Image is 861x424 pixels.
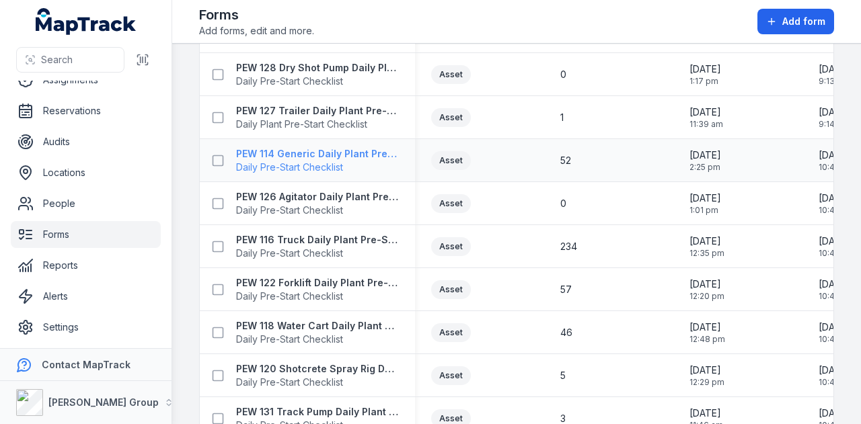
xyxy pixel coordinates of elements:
[236,75,399,88] span: Daily Pre-Start Checklist
[431,108,471,127] div: Asset
[199,24,314,38] span: Add forms, edit and more.
[11,190,161,217] a: People
[11,159,161,186] a: Locations
[236,104,399,131] a: PEW 127 Trailer Daily Plant Pre-StartDaily Plant Pre-Start Checklist
[560,197,566,210] span: 0
[689,248,724,259] span: 12:35 pm
[819,334,854,345] span: 10:43 am
[11,314,161,341] a: Settings
[236,290,399,303] span: Daily Pre-Start Checklist
[236,190,399,217] a: PEW 126 Agitator Daily Plant Pre-StartDaily Pre-Start Checklist
[560,369,566,382] span: 5
[236,61,399,75] strong: PEW 128 Dry Shot Pump Daily Plant Pre-Start
[819,149,854,162] span: [DATE]
[431,65,471,84] div: Asset
[689,377,724,388] span: 12:29 pm
[819,364,854,388] time: 11/07/2025, 10:43:56 am
[11,128,161,155] a: Audits
[782,15,825,28] span: Add form
[819,321,854,345] time: 11/07/2025, 10:43:02 am
[819,76,850,87] span: 9:13 am
[36,8,137,35] a: MapTrack
[819,105,850,119] span: [DATE]
[819,321,854,334] span: [DATE]
[199,5,314,24] h2: Forms
[819,192,854,216] time: 11/07/2025, 10:40:45 am
[689,76,721,87] span: 1:17 pm
[819,235,852,248] span: [DATE]
[689,364,724,377] span: [DATE]
[689,407,723,420] span: [DATE]
[431,323,471,342] div: Asset
[560,283,572,296] span: 57
[689,162,721,173] span: 2:25 pm
[560,111,564,124] span: 1
[236,190,399,204] strong: PEW 126 Agitator Daily Plant Pre-Start
[236,61,399,88] a: PEW 128 Dry Shot Pump Daily Plant Pre-StartDaily Pre-Start Checklist
[819,235,852,259] time: 11/07/2025, 10:41:22 am
[560,240,577,253] span: 234
[236,147,399,174] a: PEW 114 Generic Daily Plant Pre-Start ChecklistDaily Pre-Start Checklist
[689,105,723,119] span: [DATE]
[236,319,399,333] strong: PEW 118 Water Cart Daily Plant Pre-Start Checklist
[236,104,399,118] strong: PEW 127 Trailer Daily Plant Pre-Start
[560,154,571,167] span: 52
[689,278,724,302] time: 08/11/2024, 12:20:25 pm
[689,192,721,216] time: 08/11/2024, 1:01:17 pm
[431,237,471,256] div: Asset
[236,333,399,346] span: Daily Pre-Start Checklist
[689,278,724,291] span: [DATE]
[819,149,854,173] time: 28/07/2025, 10:46:45 am
[560,68,566,81] span: 0
[236,233,399,247] strong: PEW 116 Truck Daily Plant Pre-Start Checklist
[48,396,159,408] strong: [PERSON_NAME] Group
[689,321,725,345] time: 04/11/2024, 12:48:18 pm
[819,105,850,130] time: 11/08/2025, 9:14:47 am
[236,118,399,131] span: Daily Plant Pre-Start Checklist
[236,147,399,161] strong: PEW 114 Generic Daily Plant Pre-Start Checklist
[236,276,399,303] a: PEW 122 Forklift Daily Plant Pre-Start ChecklistDaily Pre-Start Checklist
[689,192,721,205] span: [DATE]
[236,362,399,389] a: PEW 120 Shotcrete Spray Rig Daily Plant Pre-Start ChecklistDaily Pre-Start Checklist
[819,248,852,259] span: 10:41 am
[819,162,854,173] span: 10:46 am
[819,291,854,302] span: 10:42 am
[431,194,471,213] div: Asset
[819,62,850,76] span: [DATE]
[42,359,130,370] strong: Contact MapTrack
[11,283,161,310] a: Alerts
[689,235,724,259] time: 08/11/2024, 12:35:40 pm
[689,364,724,388] time: 04/11/2024, 12:29:29 pm
[11,221,161,248] a: Forms
[819,205,854,216] span: 10:40 am
[689,321,725,334] span: [DATE]
[11,97,161,124] a: Reservations
[689,149,721,162] span: [DATE]
[819,278,854,291] span: [DATE]
[236,319,399,346] a: PEW 118 Water Cart Daily Plant Pre-Start ChecklistDaily Pre-Start Checklist
[41,53,73,67] span: Search
[560,326,572,339] span: 46
[236,276,399,290] strong: PEW 122 Forklift Daily Plant Pre-Start Checklist
[819,278,854,302] time: 11/07/2025, 10:42:05 am
[431,151,471,170] div: Asset
[689,149,721,173] time: 13/11/2024, 2:25:54 pm
[236,233,399,260] a: PEW 116 Truck Daily Plant Pre-Start ChecklistDaily Pre-Start Checklist
[819,407,854,420] span: [DATE]
[689,235,724,248] span: [DATE]
[431,280,471,299] div: Asset
[819,364,854,377] span: [DATE]
[236,362,399,376] strong: PEW 120 Shotcrete Spray Rig Daily Plant Pre-Start Checklist
[689,105,723,130] time: 20/05/2025, 11:39:54 am
[236,376,399,389] span: Daily Pre-Start Checklist
[689,334,725,345] span: 12:48 pm
[819,377,854,388] span: 10:43 am
[819,62,850,87] time: 11/08/2025, 9:13:57 am
[11,252,161,279] a: Reports
[689,119,723,130] span: 11:39 am
[236,204,399,217] span: Daily Pre-Start Checklist
[431,366,471,385] div: Asset
[819,192,854,205] span: [DATE]
[819,119,850,130] span: 9:14 am
[236,405,399,419] strong: PEW 131 Track Pump Daily Plant Pre-Start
